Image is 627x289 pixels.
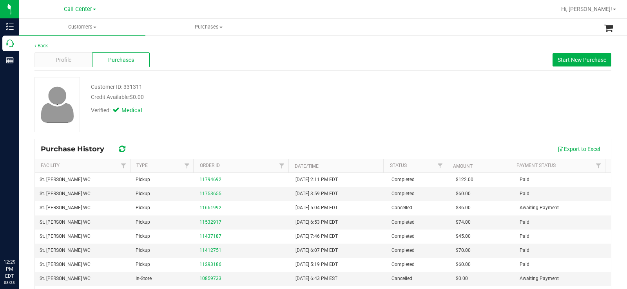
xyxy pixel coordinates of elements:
[41,163,60,168] a: Facility
[520,275,559,282] span: Awaiting Payment
[199,219,221,225] a: 11532917
[136,261,150,268] span: Pickup
[295,176,338,183] span: [DATE] 2:11 PM EDT
[6,23,14,31] inline-svg: Inventory
[456,261,471,268] span: $60.00
[520,204,559,212] span: Awaiting Payment
[561,6,612,12] span: Hi, [PERSON_NAME]!
[136,233,150,240] span: Pickup
[40,261,91,268] span: St. [PERSON_NAME] WC
[40,190,91,197] span: St. [PERSON_NAME] WC
[180,159,193,172] a: Filter
[146,23,272,31] span: Purchases
[553,142,605,156] button: Export to Excel
[456,190,471,197] span: $60.00
[516,163,556,168] a: Payment Status
[520,261,529,268] span: Paid
[145,19,272,35] a: Purchases
[200,163,220,168] a: Order ID
[520,233,529,240] span: Paid
[19,23,145,31] span: Customers
[91,106,153,115] div: Verified:
[295,190,338,197] span: [DATE] 3:59 PM EDT
[520,247,529,254] span: Paid
[41,145,112,153] span: Purchase History
[199,191,221,196] a: 11753655
[456,233,471,240] span: $45.00
[456,247,471,254] span: $70.00
[453,163,473,169] a: Amount
[553,53,611,66] button: Start New Purchase
[520,219,529,226] span: Paid
[295,261,338,268] span: [DATE] 5:19 PM EDT
[40,204,91,212] span: St. [PERSON_NAME] WC
[136,190,150,197] span: Pickup
[136,204,150,212] span: Pickup
[391,204,412,212] span: Cancelled
[37,84,78,125] img: user-icon.png
[40,233,91,240] span: St. [PERSON_NAME] WC
[520,176,529,183] span: Paid
[40,275,91,282] span: St. [PERSON_NAME] WC
[391,190,415,197] span: Completed
[91,93,373,101] div: Credit Available:
[19,19,145,35] a: Customers
[456,176,473,183] span: $122.00
[295,275,337,282] span: [DATE] 6:43 PM EST
[136,219,150,226] span: Pickup
[121,106,153,115] span: Medical
[456,219,471,226] span: $74.00
[199,177,221,182] a: 11794692
[199,276,221,281] a: 10859733
[4,280,15,285] p: 08/23
[108,56,134,64] span: Purchases
[40,176,91,183] span: St. [PERSON_NAME] WC
[6,39,14,47] inline-svg: Call Center
[295,163,319,169] a: Date/Time
[199,233,221,239] a: 11437187
[91,83,142,91] div: Customer ID: 331311
[40,219,91,226] span: St. [PERSON_NAME] WC
[295,204,338,212] span: [DATE] 5:04 PM EDT
[391,247,415,254] span: Completed
[391,233,415,240] span: Completed
[136,247,150,254] span: Pickup
[275,159,288,172] a: Filter
[391,261,415,268] span: Completed
[199,248,221,253] a: 11412751
[295,233,338,240] span: [DATE] 7:46 PM EDT
[40,247,91,254] span: St. [PERSON_NAME] WC
[456,204,471,212] span: $36.00
[199,205,221,210] a: 11661992
[64,6,92,13] span: Call Center
[434,159,447,172] a: Filter
[136,275,152,282] span: In-Store
[295,247,338,254] span: [DATE] 6:07 PM EDT
[6,56,14,64] inline-svg: Reports
[117,159,130,172] a: Filter
[199,262,221,267] a: 11293186
[8,226,31,250] iframe: Resource center
[130,94,144,100] span: $0.00
[34,43,48,48] a: Back
[456,275,468,282] span: $0.00
[390,163,407,168] a: Status
[391,275,412,282] span: Cancelled
[391,176,415,183] span: Completed
[592,159,605,172] a: Filter
[391,219,415,226] span: Completed
[520,190,529,197] span: Paid
[4,258,15,280] p: 12:29 PM EDT
[558,57,606,63] span: Start New Purchase
[56,56,71,64] span: Profile
[136,176,150,183] span: Pickup
[136,163,148,168] a: Type
[295,219,338,226] span: [DATE] 6:53 PM EDT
